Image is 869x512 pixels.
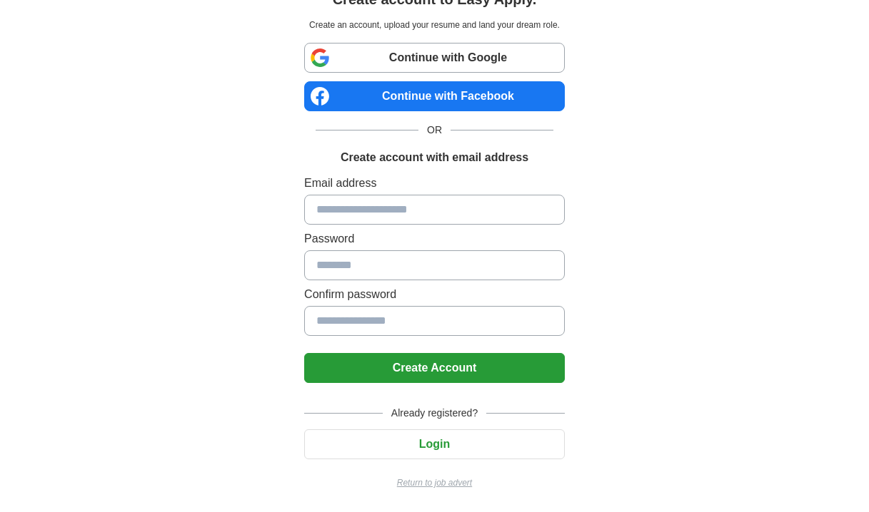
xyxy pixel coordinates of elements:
[341,149,528,166] h1: Create account with email address
[304,230,565,247] label: Password
[304,43,565,73] a: Continue with Google
[418,123,451,138] span: OR
[304,81,565,111] a: Continue with Facebook
[304,353,565,383] button: Create Account
[304,175,565,192] label: Email address
[304,429,565,459] button: Login
[304,438,565,450] a: Login
[383,406,486,421] span: Already registered?
[304,286,565,303] label: Confirm password
[307,19,562,31] p: Create an account, upload your resume and land your dream role.
[304,476,565,489] a: Return to job advert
